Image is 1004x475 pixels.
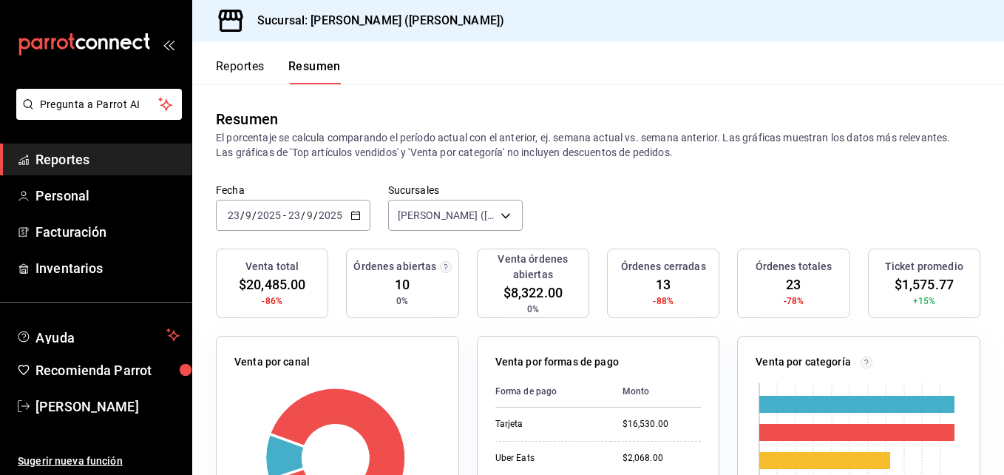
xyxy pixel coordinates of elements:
button: Pregunta a Parrot AI [16,89,182,120]
input: ---- [318,209,343,221]
span: $1,575.77 [895,274,954,294]
input: ---- [257,209,282,221]
span: / [301,209,305,221]
font: Facturación [35,224,106,240]
font: Reportes [35,152,89,167]
div: $2,068.00 [623,452,702,465]
h3: Órdenes abiertas [353,259,436,274]
span: / [240,209,245,221]
a: Pregunta a Parrot AI [10,107,182,123]
font: Personal [35,188,89,203]
span: $20,485.00 [239,274,305,294]
span: $8,322.00 [503,283,563,303]
font: Inventarios [35,260,103,276]
span: -78% [784,294,804,308]
span: 0% [527,303,539,316]
div: Resumen [216,108,278,130]
div: Pestañas de navegación [216,59,341,84]
label: Sucursales [388,185,523,195]
label: Fecha [216,185,370,195]
button: Resumen [288,59,341,84]
span: Pregunta a Parrot AI [40,97,159,112]
h3: Sucursal: [PERSON_NAME] ([PERSON_NAME]) [245,12,504,30]
span: 23 [786,274,801,294]
span: +15% [913,294,936,308]
span: Ayuda [35,326,160,344]
span: - [283,209,286,221]
font: [PERSON_NAME] [35,399,139,414]
span: -88% [653,294,674,308]
p: Venta por categoría [756,354,851,370]
input: -- [306,209,313,221]
div: Uber Eats [495,452,599,465]
input: -- [288,209,301,221]
span: 13 [656,274,671,294]
div: $16,530.00 [623,418,702,431]
h3: Ticket promedio [885,259,963,274]
th: Forma de pago [495,376,611,408]
p: Venta por formas de pago [495,354,619,370]
h3: Órdenes totales [756,259,832,274]
font: Reportes [216,59,265,74]
button: open_drawer_menu [163,38,174,50]
span: -86% [262,294,282,308]
span: / [252,209,257,221]
p: El porcentaje se calcula comparando el período actual con el anterior, ej. semana actual vs. sema... [216,130,980,160]
font: Recomienda Parrot [35,363,152,378]
span: 10 [395,274,410,294]
font: Sugerir nueva función [18,455,123,467]
h3: Venta órdenes abiertas [484,252,583,283]
p: Venta por canal [234,354,310,370]
span: 0% [396,294,408,308]
th: Monto [611,376,702,408]
div: Tarjeta [495,418,599,431]
h3: Venta total [245,259,299,274]
span: [PERSON_NAME] ([PERSON_NAME]) [398,208,495,223]
h3: Órdenes cerradas [621,259,706,274]
input: -- [227,209,240,221]
input: -- [245,209,252,221]
span: / [313,209,318,221]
